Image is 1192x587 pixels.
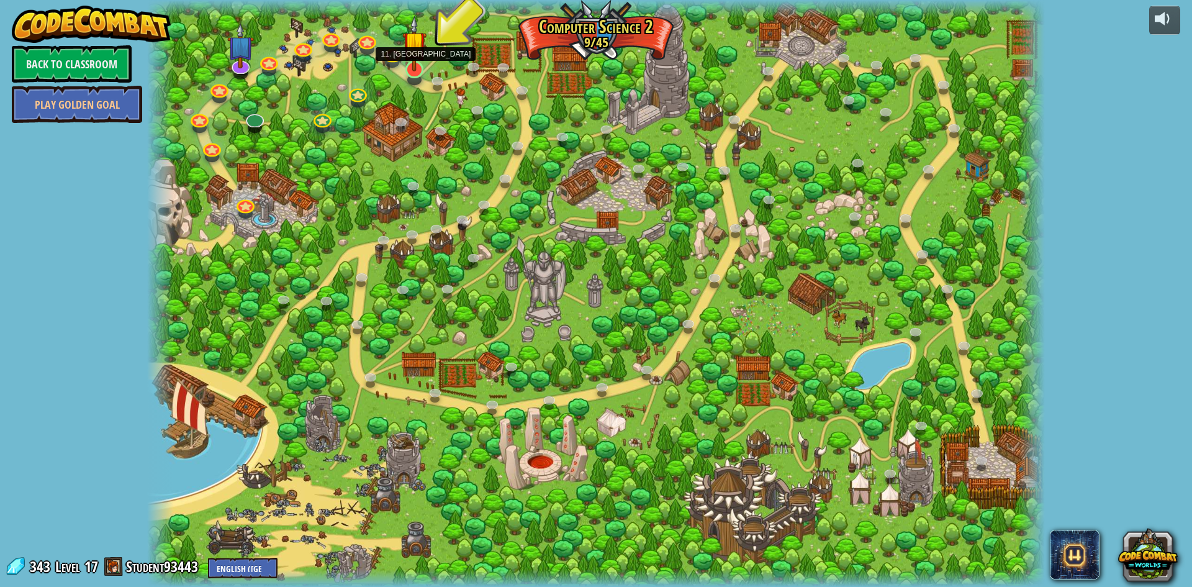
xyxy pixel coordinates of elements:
img: CodeCombat - Learn how to code by playing a game [12,6,171,43]
img: level-banner-unstarted-subscriber.png [227,24,253,69]
a: Play Golden Goal [12,86,142,123]
span: Level [55,557,80,577]
a: Student93443 [126,557,202,576]
img: level-banner-started.png [402,16,427,71]
button: Adjust volume [1149,6,1180,35]
a: Back to Classroom [12,45,132,83]
span: 17 [84,557,98,576]
span: 343 [30,557,54,576]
